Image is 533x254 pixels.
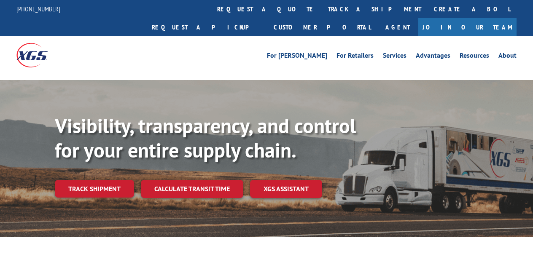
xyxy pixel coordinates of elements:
b: Visibility, transparency, and control for your entire supply chain. [55,112,356,163]
a: About [498,52,517,61]
a: Join Our Team [418,18,517,36]
a: Services [383,52,406,61]
a: Track shipment [55,180,134,198]
a: Agent [377,18,418,36]
a: Calculate transit time [141,180,243,198]
a: XGS ASSISTANT [250,180,322,198]
a: [PHONE_NUMBER] [16,5,60,13]
a: For [PERSON_NAME] [267,52,327,61]
a: Resources [460,52,489,61]
a: Customer Portal [267,18,377,36]
a: Request a pickup [145,18,267,36]
a: Advantages [416,52,450,61]
a: For Retailers [336,52,374,61]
